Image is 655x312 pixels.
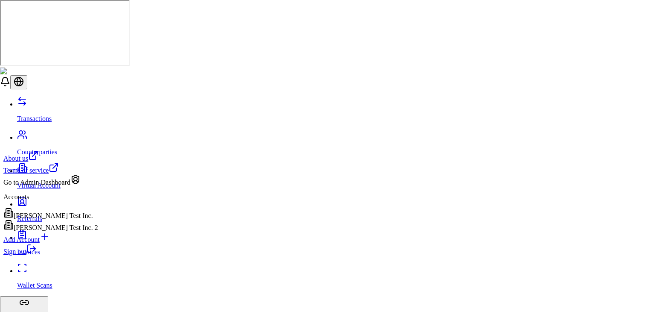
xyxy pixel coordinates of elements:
[3,193,98,201] p: Accounts
[3,248,37,255] a: Sign out
[3,208,98,220] div: [PERSON_NAME] Test Inc.
[3,150,98,162] a: About us
[3,220,98,232] div: [PERSON_NAME] Test Inc. 2
[3,232,98,244] a: Add Account
[3,174,98,186] div: Go to Admin Dashboard
[3,162,98,174] a: Terms of service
